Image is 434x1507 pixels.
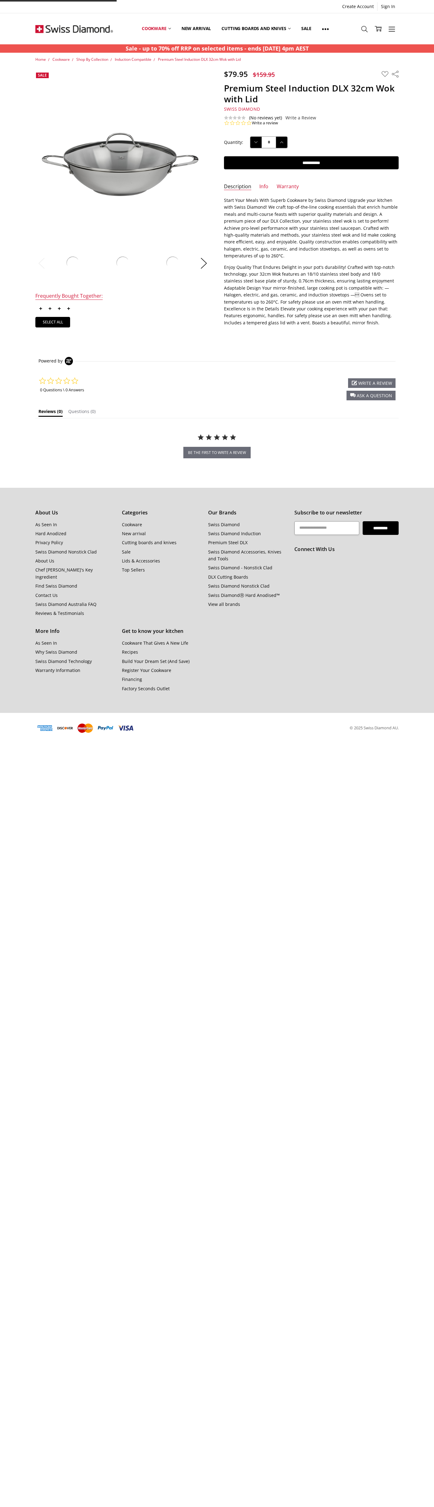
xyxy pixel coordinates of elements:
[294,545,398,553] h5: Connect With Us
[65,255,81,271] img: Premium Steel Induction DLX 32cm Wok with Lid
[208,583,270,589] a: Swiss Diamond Nonstick Clad
[358,380,392,386] span: write a review
[122,540,177,545] a: Cutting boards and knives
[38,73,47,78] span: Sale
[115,57,151,62] a: Induction Compatible
[35,254,48,273] button: Previous
[35,531,66,536] a: Hard Anodized
[136,15,176,42] a: Cookware
[158,57,241,62] a: Premium Steel Induction DLX 32cm Wok with Lid
[91,408,96,414] span: (0)
[38,358,63,363] span: Powered by
[122,558,160,564] a: Lids & Accessories
[122,667,171,673] a: Register Your Cookware
[208,601,240,607] a: View all brands
[285,115,316,120] a: Write a Review
[208,574,248,580] a: DLX Cutting Boards
[249,115,282,120] span: (No reviews yet)
[122,676,142,682] a: Financing
[208,540,248,545] a: Premium Steel DLX
[122,649,138,655] a: Recipes
[122,531,146,536] a: New arrival
[208,592,280,598] a: Swiss DiamondⓇ Hard Anodised™
[317,15,334,43] a: Show All
[38,408,56,414] span: Reviews
[208,565,272,571] a: Swiss Diamond - Nonstick Clad
[122,567,145,573] a: Top Sellers
[216,15,296,42] a: Cutting boards and knives
[224,197,399,260] p: Start Your Meals With Superb Cookware by Swiss Diamond Upgrade your kitchen with Swiss Diamond! W...
[35,592,58,598] a: Contact Us
[252,120,278,126] a: Write a review
[115,255,131,271] img: Premium Steel Induction DLX 32cm Wok with Lid
[294,509,398,517] h5: Subscribe to our newsletter
[347,391,396,400] div: ask a question
[350,725,399,731] p: © 2025 Swiss Diamond AU.
[35,567,93,580] a: Chef [PERSON_NAME]'s Key Ingredient
[224,83,399,104] h1: Premium Steel Induction DLX 32cm Wok with Lid
[378,2,399,11] a: Sign In
[35,558,54,564] a: About Us
[35,601,96,607] a: Swiss Diamond Australia FAQ
[339,2,377,11] a: Create Account
[35,13,113,44] img: Free Shipping On Every Order
[35,99,210,215] img: Premium Steel Induction DLX 32cm Wok with Lid
[253,70,275,79] span: $159.95
[348,378,396,388] div: write a review
[208,531,261,536] a: Swiss Diamond Induction
[35,667,80,673] a: Warranty Information
[122,658,190,664] a: Build Your Dream Set (And Save)
[122,686,170,691] a: Factory Seconds Outlet
[357,393,392,398] span: ask a question
[277,183,299,190] a: Warranty
[122,509,201,517] h5: Categories
[35,610,84,616] a: Reviews & Testimonials
[35,293,103,300] div: Frequently Bought Together:
[76,57,108,62] a: Shop By Collection
[35,627,115,635] h5: More Info
[122,627,201,635] h5: Get to know your kitchen
[208,549,281,562] a: Swiss Diamond Accessories, Knives and Tools
[35,317,70,327] a: Select all
[183,447,251,458] button: be the first to write a review
[35,658,92,664] a: Swiss Diamond Technology
[122,522,142,527] a: Cookware
[122,640,188,646] a: Cookware That Gives A New Life
[35,640,57,646] a: As Seen In
[165,255,181,271] img: Premium Steel Induction DLX 32cm Wok with Lid
[296,15,317,42] a: Sale
[35,522,57,527] a: As Seen In
[224,106,260,112] span: Swiss Diamond
[40,387,84,393] a: 0 Questions \ 0 Answers
[259,183,268,190] a: Info
[208,509,288,517] h5: Our Brands
[224,183,251,190] a: Description
[35,509,115,517] h5: About Us
[198,254,210,273] button: Next
[224,139,243,146] label: Quantity:
[208,522,240,527] a: Swiss Diamond
[176,15,216,42] a: New arrival
[35,540,63,545] a: Privacy Policy
[224,264,399,327] p: Enjoy Quality That Endures Delight in your pot's durability! Crafted with top-notch technology, y...
[224,69,248,79] span: $79.95
[35,649,77,655] a: Why Swiss Diamond
[52,57,70,62] a: Cookware
[57,408,63,414] span: (0)
[35,549,97,555] a: Swiss Diamond Nonstick Clad
[122,549,131,555] a: Sale
[35,583,77,589] a: Find Swiss Diamond
[126,45,309,52] strong: Sale - up to 70% off RRP on selected items - ends [DATE] 4pm AEST
[68,408,89,414] span: Questions
[35,57,46,62] a: Home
